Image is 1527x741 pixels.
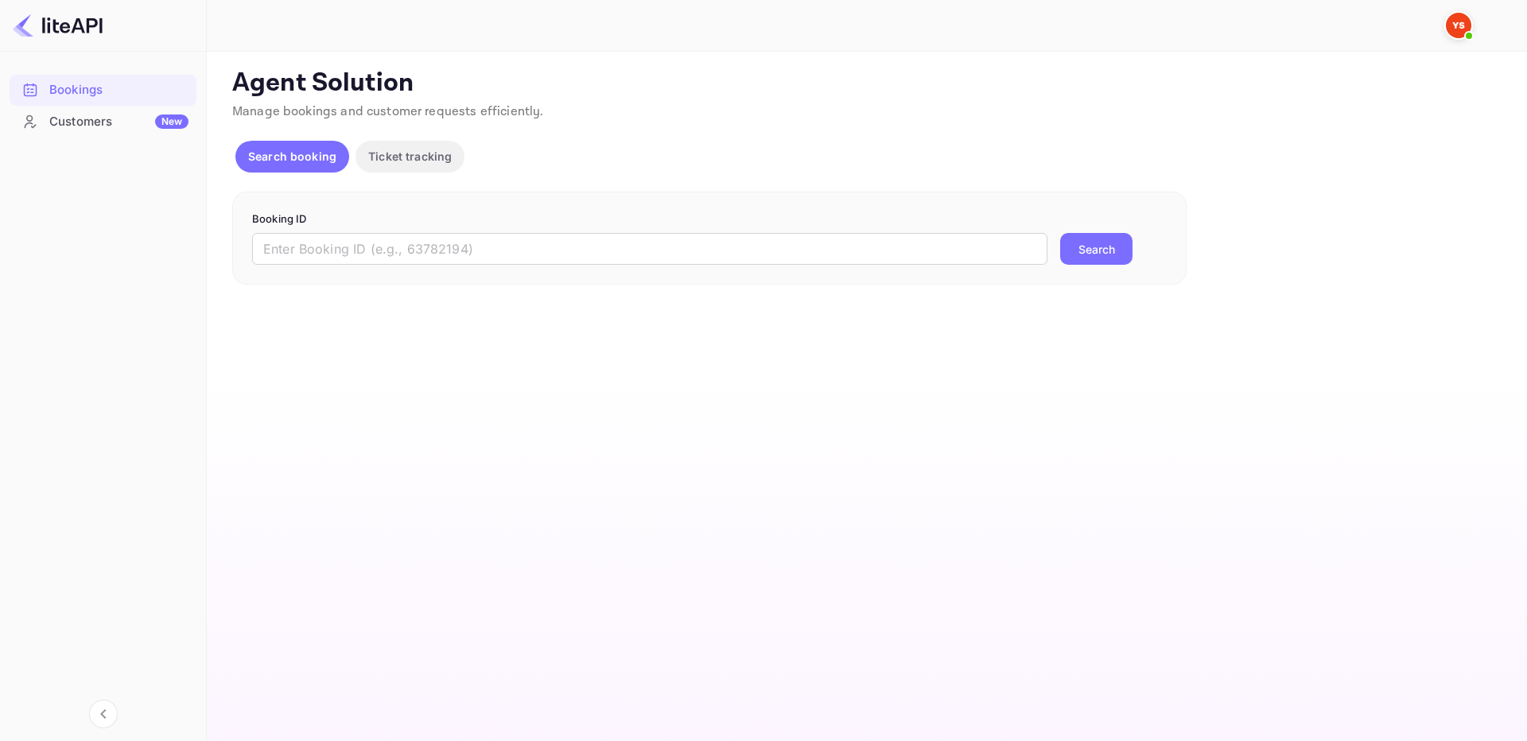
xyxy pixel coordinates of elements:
p: Agent Solution [232,68,1498,99]
img: Yandex Support [1446,13,1471,38]
button: Search [1060,233,1133,265]
input: Enter Booking ID (e.g., 63782194) [252,233,1047,265]
div: New [155,114,188,129]
div: Bookings [10,75,196,106]
button: Collapse navigation [89,700,118,728]
img: LiteAPI logo [13,13,103,38]
div: Bookings [49,81,188,99]
p: Ticket tracking [368,148,452,165]
div: Customers [49,113,188,131]
p: Search booking [248,148,336,165]
a: CustomersNew [10,107,196,136]
a: Bookings [10,75,196,104]
div: CustomersNew [10,107,196,138]
span: Manage bookings and customer requests efficiently. [232,103,544,120]
p: Booking ID [252,211,1167,227]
